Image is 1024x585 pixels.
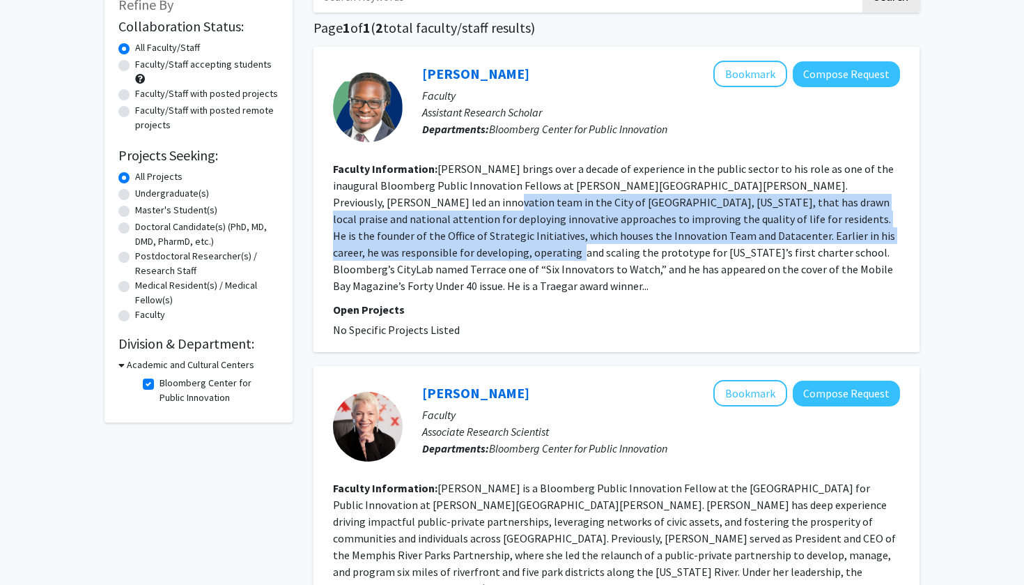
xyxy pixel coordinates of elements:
label: Master's Student(s) [135,203,217,218]
span: No Specific Projects Listed [333,323,460,337]
b: Faculty Information: [333,481,437,495]
h2: Collaboration Status: [118,18,279,35]
b: Faculty Information: [333,162,437,176]
label: All Faculty/Staff [135,40,200,55]
label: All Projects [135,169,183,184]
span: 1 [343,19,350,36]
p: Faculty [422,87,900,104]
button: Compose Request to Carol Coletta [793,381,900,407]
b: Departments: [422,122,489,136]
p: Open Projects [333,301,900,318]
p: Assistant Research Scholar [422,104,900,121]
button: Compose Request to Terrance Smith [793,61,900,87]
button: Add Carol Coletta to Bookmarks [713,380,787,407]
span: Bloomberg Center for Public Innovation [489,122,667,136]
label: Faculty [135,307,165,322]
span: Bloomberg Center for Public Innovation [489,441,667,455]
label: Undergraduate(s) [135,186,209,201]
a: [PERSON_NAME] [422,384,529,402]
a: [PERSON_NAME] [422,65,529,82]
b: Departments: [422,441,489,455]
label: Bloomberg Center for Public Innovation [160,376,275,405]
label: Faculty/Staff with posted remote projects [135,103,279,132]
label: Doctoral Candidate(s) (PhD, MD, DMD, PharmD, etc.) [135,220,279,249]
h3: Academic and Cultural Centers [127,358,254,372]
label: Faculty/Staff accepting students [135,57,272,72]
label: Medical Resident(s) / Medical Fellow(s) [135,278,279,307]
p: Associate Research Scientist [422,423,900,440]
h2: Division & Department: [118,335,279,352]
p: Faculty [422,407,900,423]
span: 2 [375,19,383,36]
h1: Page of ( total faculty/staff results) [313,20,920,36]
fg-read-more: [PERSON_NAME] brings over a decade of experience in the public sector to his role as one of the i... [333,162,895,293]
span: 1 [363,19,371,36]
button: Add Terrance Smith to Bookmarks [713,61,787,87]
h2: Projects Seeking: [118,147,279,164]
iframe: Chat [10,522,59,575]
label: Faculty/Staff with posted projects [135,86,278,101]
label: Postdoctoral Researcher(s) / Research Staff [135,249,279,278]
